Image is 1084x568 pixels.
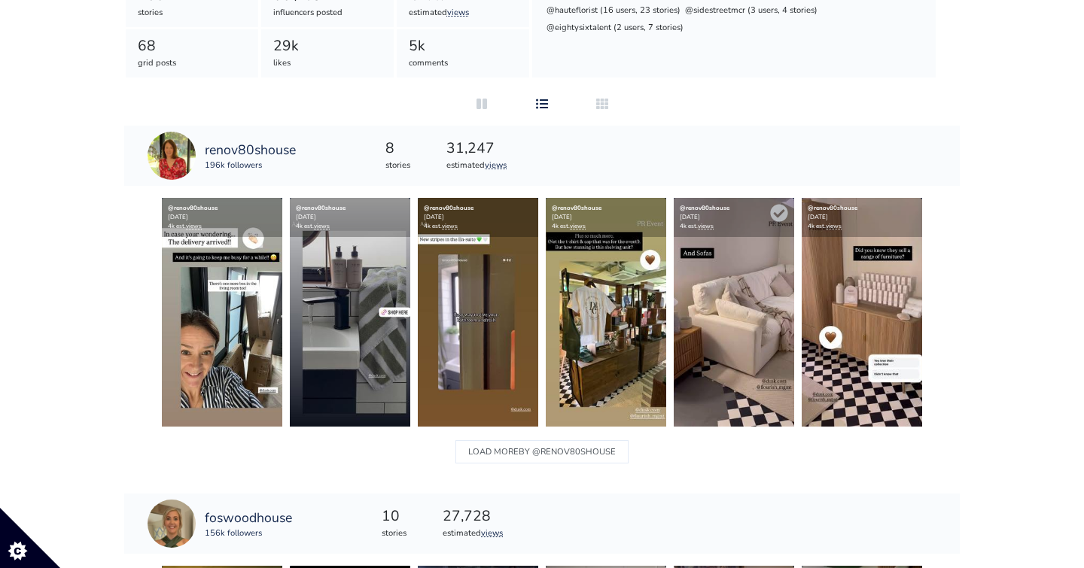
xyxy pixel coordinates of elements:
[205,527,292,540] div: 156k followers
[443,527,503,540] div: estimated
[205,508,292,527] a: foswoodhouse
[205,159,296,172] div: 196k followers
[552,204,601,212] a: @renov80shouse
[314,222,330,230] a: views
[138,57,247,70] div: grid posts
[418,198,538,237] div: [DATE] 4k est.
[273,7,382,20] div: influencers posted
[446,138,507,159] div: 31,247
[802,198,922,237] div: [DATE] 4k est.
[570,222,586,230] a: views
[148,132,196,180] img: 17528718659.jpg
[674,198,794,237] div: [DATE] 4k est.
[168,204,218,212] a: @renov80shouse
[205,140,296,159] a: renov80shouse
[485,159,507,171] a: views
[545,21,684,36] div: @eightysixtalent (2 users, 7 stories)
[481,527,503,539] a: views
[382,506,406,527] div: 10
[519,442,616,462] span: BY @renov80shouse
[162,198,282,237] div: [DATE] 4k est.
[385,138,410,159] div: 8
[446,159,507,172] div: estimated
[409,35,518,57] div: 5k
[385,159,410,172] div: stories
[424,204,473,212] a: @renov80shouse
[148,500,196,548] img: 45283038495.jpg
[138,7,247,20] div: stories
[409,7,518,20] div: estimated
[273,35,382,57] div: 29k
[684,4,819,19] div: @sidestreetmcr (3 users, 4 stories)
[698,222,714,230] a: views
[442,222,458,230] a: views
[290,198,410,237] div: [DATE] 4k est.
[545,4,681,19] div: @hauteflorist (16 users, 23 stories)
[138,35,247,57] div: 68
[409,57,518,70] div: comments
[546,198,666,237] div: [DATE] 4k est.
[443,506,503,527] div: 27,728
[186,222,202,230] a: views
[273,57,382,70] div: likes
[680,204,729,212] a: @renov80shouse
[382,527,406,540] div: stories
[455,440,629,463] button: LOAD MOREBY @renov80shouse
[826,222,842,230] a: views
[808,204,857,212] a: @renov80shouse
[296,204,346,212] a: @renov80shouse
[447,7,469,18] a: views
